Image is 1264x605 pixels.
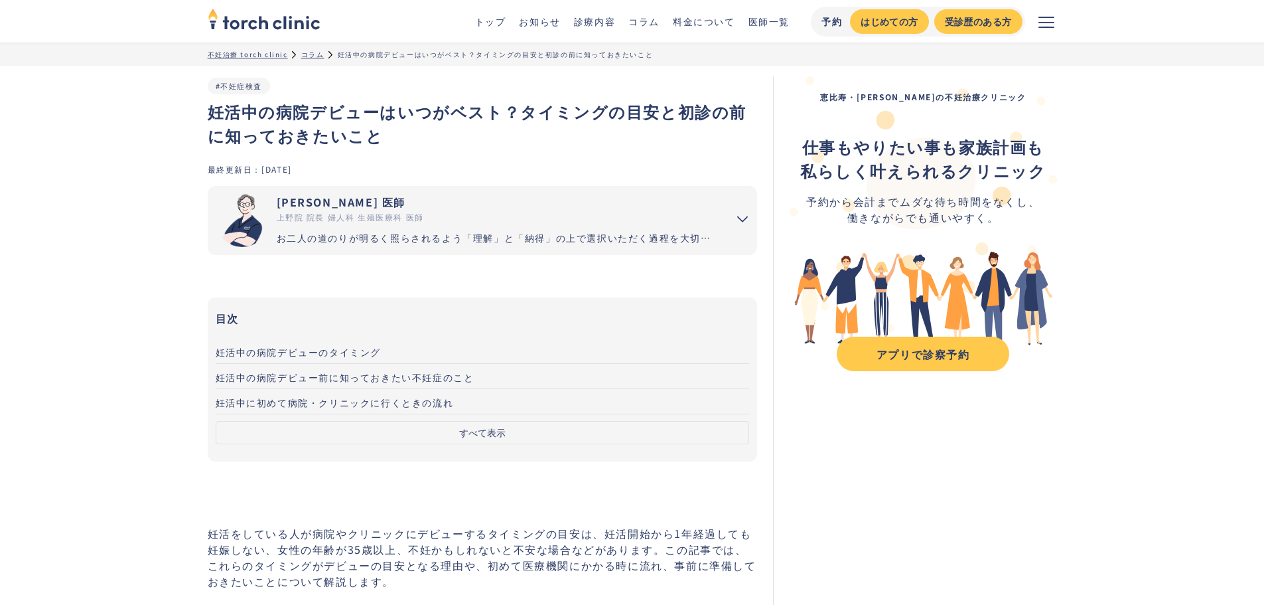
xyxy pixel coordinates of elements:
a: #不妊症検査 [216,80,263,91]
div: 予約 [821,15,842,29]
a: 妊活中の病院デビュー前に知っておきたい不妊症のこと [216,364,750,389]
a: 妊活中に初めて病院・クリニックに行くときの流れ [216,389,750,414]
span: 妊活中の病院デビュー前に知っておきたい不妊症のこと [216,371,474,384]
a: アプリで診察予約 [837,337,1009,371]
a: 医師一覧 [748,15,790,28]
a: 不妊治療 torch clinic [208,49,288,59]
h3: 目次 [216,308,750,328]
div: はじめての方 [861,15,918,29]
a: 料金について [673,15,735,28]
a: 受診歴のある方 [934,9,1022,34]
h1: 妊活中の病院デビューはいつがベスト？タイミングの目安と初診の前に知っておきたいこと [208,100,758,147]
summary: 市山 卓彦 [PERSON_NAME] 医師 上野院 院長 婦人科 生殖医療科 医師 お二人の道のりが明るく照らされるよう「理解」と「納得」の上で選択いただく過程を大切にしています。エビデンスに... [208,186,758,255]
a: home [208,9,320,33]
div: 予約から会計までムダな待ち時間をなくし、 働きながらでも通いやすく。 [800,193,1046,225]
p: 妊活をしている人が病院やクリニックにデビューするタイミングの目安は、妊活開始から1年経過しても妊娠しない、女性の年齢が35歳以上、不妊かもしれないと不安な場合などがあります。この記事では、これら... [208,525,758,589]
div: アプリで診察予約 [849,346,997,362]
div: 妊活中の病院デビューはいつがベスト？タイミングの目安と初診の前に知っておきたいこと [338,49,654,59]
img: 市山 卓彦 [216,194,269,247]
a: トップ [475,15,506,28]
span: 妊活中に初めて病院・クリニックに行くときの流れ [216,396,454,409]
a: コラム [628,15,660,28]
span: 妊活中の病院デビューのタイミング [216,345,382,359]
ul: パンくずリスト [208,49,1057,59]
div: 最終更新日： [208,163,262,175]
a: [PERSON_NAME] 医師 上野院 院長 婦人科 生殖医療科 医師 お二人の道のりが明るく照らされるよう「理解」と「納得」の上で選択いただく過程を大切にしています。エビデンスに基づいた高水... [208,186,718,255]
a: はじめての方 [850,9,928,34]
button: すべて表示 [216,421,750,444]
strong: 恵比寿・[PERSON_NAME]の不妊治療クリニック [820,91,1026,102]
div: 上野院 院長 婦人科 生殖医療科 医師 [277,211,718,223]
a: 診療内容 [574,15,615,28]
a: 妊活中の病院デビューのタイミング [216,339,750,364]
a: お知らせ [519,15,560,28]
strong: 仕事もやりたい事も家族計画も [802,135,1044,158]
div: お二人の道のりが明るく照らされるよう「理解」と「納得」の上で選択いただく過程を大切にしています。エビデンスに基づいた高水準の医療提供により「幸せな家族計画の実現」をお手伝いさせていただきます。 [277,231,718,245]
div: [PERSON_NAME] 医師 [277,194,718,210]
div: 受診歴のある方 [945,15,1012,29]
div: ‍ ‍ [800,135,1046,183]
a: コラム [301,49,324,59]
div: [DATE] [261,163,292,175]
strong: 私らしく叶えられるクリニック [800,159,1046,182]
img: torch clinic [208,4,320,33]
